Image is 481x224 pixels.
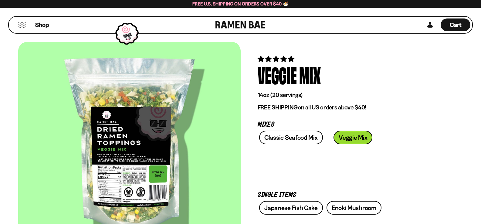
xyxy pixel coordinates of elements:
[258,55,296,63] span: 4.76 stars
[35,18,49,31] a: Shop
[258,192,446,198] p: Single Items
[441,17,470,33] div: Cart
[259,131,323,144] a: Classic Seafood Mix
[18,22,26,28] button: Mobile Menu Trigger
[258,63,297,86] div: Veggie
[259,201,323,215] a: Japanese Fish Cake
[192,1,289,7] span: Free U.S. Shipping on Orders over $40 🍜
[258,122,446,128] p: Mixes
[299,63,321,86] div: Mix
[35,21,49,29] span: Shop
[258,104,298,111] strong: FREE SHIPPING
[258,91,446,99] p: 14oz (20 servings)
[327,201,381,215] a: Enoki Mushroom
[258,104,446,111] p: on all US orders above $40!
[450,21,462,28] span: Cart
